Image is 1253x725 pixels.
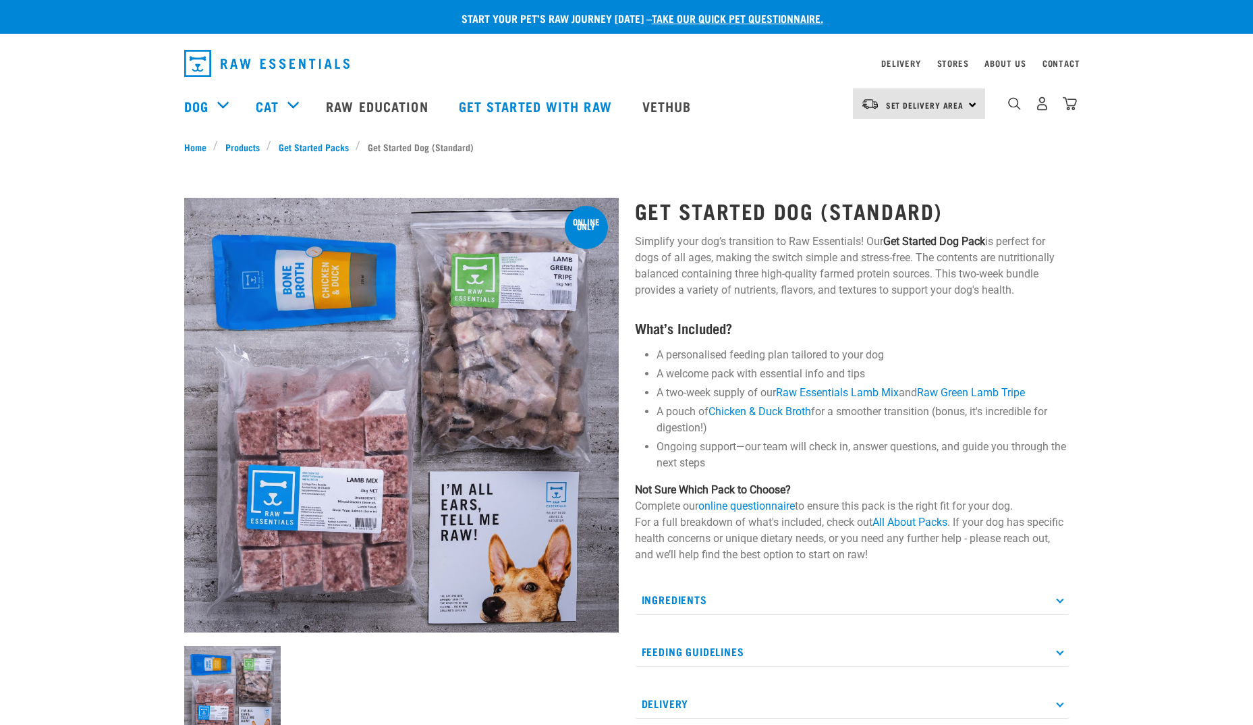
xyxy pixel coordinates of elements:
[635,585,1069,615] p: Ingredients
[218,140,267,154] a: Products
[173,45,1080,82] nav: dropdown navigation
[886,103,964,107] span: Set Delivery Area
[635,198,1069,223] h1: Get Started Dog (Standard)
[184,198,619,633] img: NSP Dog Standard Update
[445,79,629,133] a: Get started with Raw
[1042,61,1080,65] a: Contact
[657,439,1069,471] li: Ongoing support—our team will check in, answer questions, and guide you through the next steps
[917,386,1025,399] a: Raw Green Lamb Tripe
[1035,97,1049,111] img: user.png
[635,689,1069,719] p: Delivery
[657,404,1069,436] li: A pouch of for a smoother transition (bonus, it's incredible for digestion!)
[652,15,823,21] a: take our quick pet questionnaire.
[984,61,1026,65] a: About Us
[635,324,732,331] strong: What’s Included?
[271,140,356,154] a: Get Started Packs
[657,366,1069,382] li: A welcome pack with essential info and tips
[881,61,920,65] a: Delivery
[184,140,214,154] a: Home
[657,347,1069,363] li: A personalised feeding plan tailored to your dog
[698,500,795,512] a: online questionnaire
[184,140,1069,154] nav: breadcrumbs
[629,79,708,133] a: Vethub
[635,483,791,496] strong: Not Sure Which Pack to Choose?
[635,637,1069,667] p: Feeding Guidelines
[872,516,947,529] a: All About Packs
[937,61,969,65] a: Stores
[635,482,1069,563] p: Complete our to ensure this pack is the right fit for your dog. For a full breakdown of what's in...
[883,235,985,248] strong: Get Started Dog Pack
[861,98,879,110] img: van-moving.png
[635,234,1069,298] p: Simplify your dog’s transition to Raw Essentials! Our is perfect for dogs of all ages, making the...
[184,96,208,116] a: Dog
[1063,97,1077,111] img: home-icon@2x.png
[1008,97,1021,110] img: home-icon-1@2x.png
[256,96,279,116] a: Cat
[776,386,899,399] a: Raw Essentials Lamb Mix
[184,50,350,77] img: Raw Essentials Logo
[708,405,811,418] a: Chicken & Duck Broth
[657,385,1069,401] li: A two-week supply of our and
[312,79,445,133] a: Raw Education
